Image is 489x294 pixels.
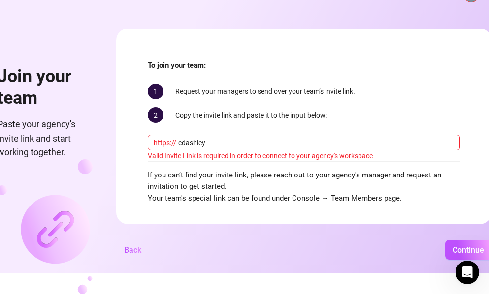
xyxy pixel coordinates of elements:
[116,240,149,260] button: Back
[148,84,460,99] div: Request your managers to send over your team’s invite link.
[124,245,141,255] span: Back
[154,137,176,148] span: https://
[148,61,206,70] strong: To join your team:
[148,107,163,123] span: 2
[456,261,479,284] iframe: Intercom live chat
[178,137,454,148] input: console.supercreator.app/invite?code=1234
[148,150,460,161] div: Valid Invite Link is required in order to connect to your agency's workspace
[148,170,460,205] span: If you can’t find your invite link, please reach out to your agency's manager and request an invi...
[453,245,484,255] span: Continue
[148,107,460,123] div: Copy the invite link and paste it to the input below:
[148,84,163,99] span: 1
